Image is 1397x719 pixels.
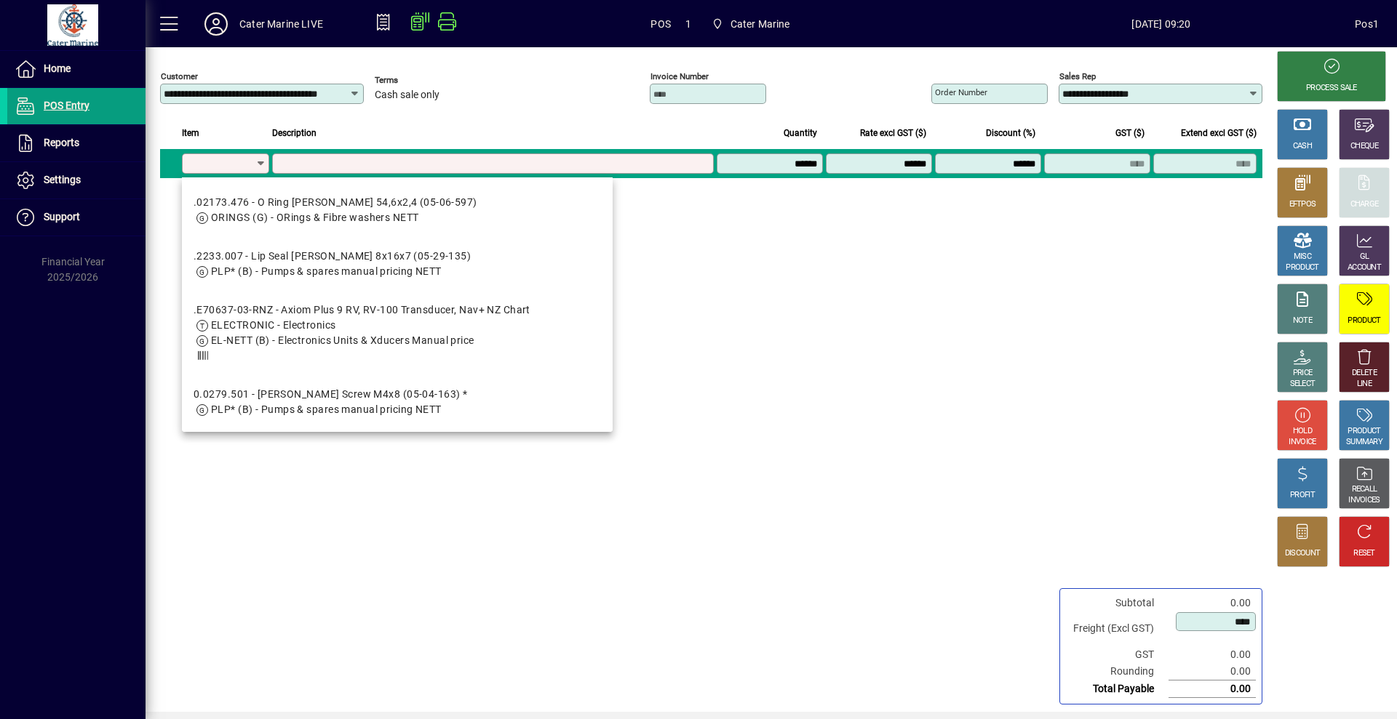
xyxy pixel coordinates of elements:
[44,63,71,74] span: Home
[1293,316,1312,326] div: NOTE
[1181,125,1257,141] span: Extend excl GST ($)
[1169,595,1256,611] td: 0.00
[211,265,442,277] span: PLP* (B) - Pumps & spares manual pricing NETT
[44,137,79,148] span: Reports
[44,211,80,222] span: Support
[161,71,198,81] mat-label: Customer
[1066,680,1169,698] td: Total Payable
[194,249,471,264] div: .2233.007 - Lip Seal [PERSON_NAME] 8x16x7 (05-29-135)
[650,12,671,36] span: POS
[935,87,987,97] mat-label: Order number
[272,125,317,141] span: Description
[182,237,613,291] mat-option: .2233.007 - Lip Seal Johnson 8x16x7 (05-29-135)
[650,71,709,81] mat-label: Invoice number
[211,334,474,346] span: EL-NETT (B) - Electronics Units & Xducers Manual price
[239,12,323,36] div: Cater Marine LIVE
[182,375,613,429] mat-option: 0.0279.501 - Johnson Screw M4x8 (05-04-163) *
[44,174,81,185] span: Settings
[182,183,613,237] mat-option: .02173.476 - O Ring Johnson 54,6x2,4 (05-06-597)
[784,125,817,141] span: Quantity
[182,429,613,483] mat-option: 0.2172.142 - O Ring Johnson 90x2,5 (05-06-503)
[1353,548,1375,559] div: RESET
[1169,663,1256,680] td: 0.00
[1286,262,1318,273] div: PRODUCT
[1350,141,1378,152] div: CHEQUE
[1355,12,1379,36] div: Pos1
[211,403,442,415] span: PLP* (B) - Pumps & spares manual pricing NETT
[211,212,419,223] span: ORINGS (G) - ORings & Fibre washers NETT
[1066,646,1169,663] td: GST
[7,125,146,161] a: Reports
[182,291,613,375] mat-option: .E70637-03-RNZ - Axiom Plus 9 RV, RV-100 Transducer, Nav+ NZ Chart
[375,76,462,85] span: Terms
[1289,437,1316,448] div: INVOICE
[194,302,530,318] div: .E70637-03-RNZ - Axiom Plus 9 RV, RV-100 Transducer, Nav+ NZ Chart
[1285,548,1320,559] div: DISCOUNT
[1066,663,1169,680] td: Rounding
[1169,646,1256,663] td: 0.00
[968,12,1356,36] span: [DATE] 09:20
[1066,595,1169,611] td: Subtotal
[706,11,796,37] span: Cater Marine
[1293,368,1313,379] div: PRICE
[193,11,239,37] button: Profile
[1346,437,1382,448] div: SUMMARY
[1290,490,1315,501] div: PROFIT
[1348,262,1381,273] div: ACCOUNT
[7,51,146,87] a: Home
[1348,495,1380,506] div: INVOICES
[1352,368,1377,379] div: DELETE
[860,125,926,141] span: Rate excl GST ($)
[182,125,199,141] span: Item
[1169,680,1256,698] td: 0.00
[1352,484,1377,495] div: RECALL
[1115,125,1145,141] span: GST ($)
[1293,426,1312,437] div: HOLD
[1348,316,1380,326] div: PRODUCT
[1066,611,1169,646] td: Freight (Excl GST)
[1290,379,1316,390] div: SELECT
[1306,83,1357,94] div: PROCESS SALE
[194,195,477,210] div: .02173.476 - O Ring [PERSON_NAME] 54,6x2,4 (05-06-597)
[986,125,1035,141] span: Discount (%)
[1357,379,1372,390] div: LINE
[685,12,691,36] span: 1
[1294,252,1311,262] div: MISC
[1059,71,1096,81] mat-label: Sales rep
[44,100,89,111] span: POS Entry
[7,162,146,198] a: Settings
[1293,141,1312,152] div: CASH
[1360,252,1369,262] div: GL
[1348,426,1380,437] div: PRODUCT
[194,387,467,402] div: 0.0279.501 - [PERSON_NAME] Screw M4x8 (05-04-163) *
[375,89,439,101] span: Cash sale only
[1350,199,1379,210] div: CHARGE
[731,12,790,36] span: Cater Marine
[1289,199,1316,210] div: EFTPOS
[211,319,336,331] span: ELECTRONIC - Electronics
[7,199,146,236] a: Support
